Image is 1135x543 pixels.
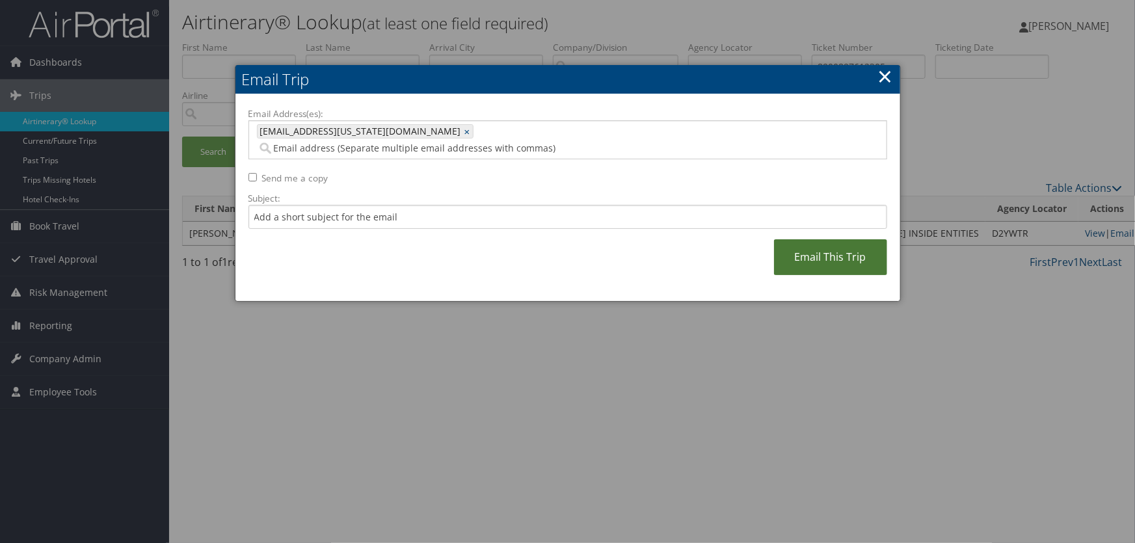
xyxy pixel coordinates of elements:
a: Email This Trip [774,239,887,275]
label: Send me a copy [262,172,328,185]
label: Email Address(es): [248,107,887,120]
h2: Email Trip [235,65,900,94]
input: Email address (Separate multiple email addresses with commas) [257,142,781,155]
span: [EMAIL_ADDRESS][US_STATE][DOMAIN_NAME] [258,125,461,138]
a: × [878,63,893,89]
a: × [464,125,473,138]
label: Subject: [248,192,887,205]
input: Add a short subject for the email [248,205,887,229]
